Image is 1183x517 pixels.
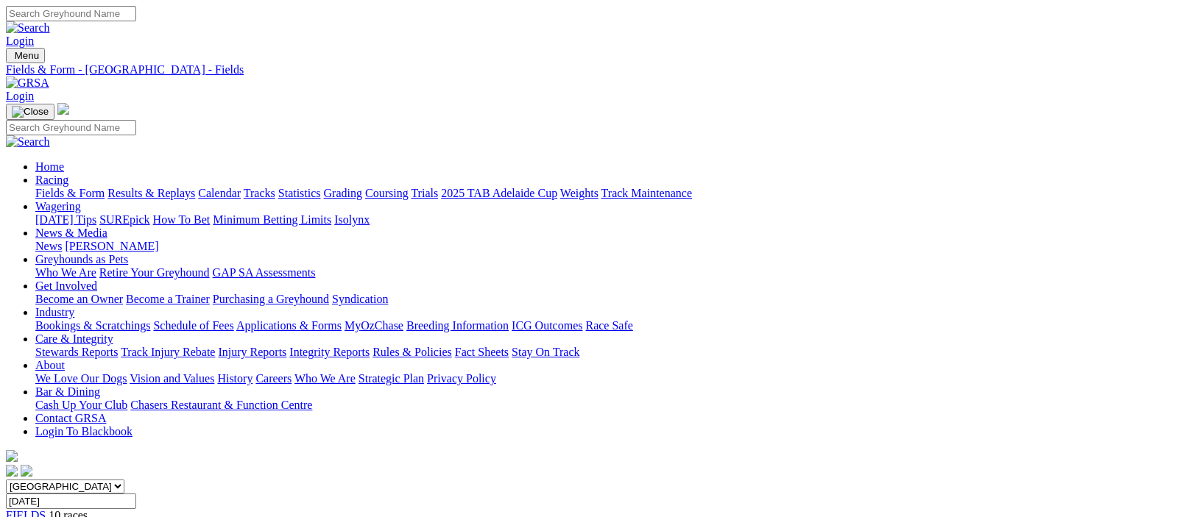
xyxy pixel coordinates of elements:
a: Bookings & Scratchings [35,319,150,332]
button: Toggle navigation [6,48,45,63]
a: 2025 TAB Adelaide Cup [441,187,557,199]
img: Search [6,135,50,149]
a: About [35,359,65,371]
div: Industry [35,319,1177,332]
a: Who We Are [35,266,96,279]
a: Chasers Restaurant & Function Centre [130,399,312,411]
a: Grading [324,187,362,199]
img: Search [6,21,50,35]
a: Tracks [244,187,275,199]
a: Cash Up Your Club [35,399,127,411]
div: About [35,372,1177,385]
a: [DATE] Tips [35,213,96,226]
a: Wagering [35,200,81,213]
a: Vision and Values [130,372,214,385]
a: GAP SA Assessments [213,266,316,279]
a: Login [6,90,34,102]
a: Privacy Policy [427,372,496,385]
a: Home [35,160,64,173]
a: Who We Are [294,372,356,385]
img: facebook.svg [6,465,18,477]
a: How To Bet [153,213,211,226]
a: Login [6,35,34,47]
a: Rules & Policies [372,346,452,358]
a: Industry [35,306,74,318]
div: Bar & Dining [35,399,1177,412]
a: Statistics [278,187,321,199]
a: Purchasing a Greyhound [213,293,329,305]
a: Become a Trainer [126,293,210,305]
a: SUREpick [99,213,149,226]
a: Careers [255,372,292,385]
a: Coursing [365,187,409,199]
a: Weights [560,187,598,199]
a: Stewards Reports [35,346,118,358]
a: Fact Sheets [455,346,509,358]
button: Toggle navigation [6,104,54,120]
div: News & Media [35,240,1177,253]
div: Wagering [35,213,1177,227]
img: logo-grsa-white.png [6,450,18,462]
div: Care & Integrity [35,346,1177,359]
a: We Love Our Dogs [35,372,127,385]
a: Fields & Form [35,187,105,199]
a: Injury Reports [218,346,286,358]
img: GRSA [6,76,49,90]
a: Track Maintenance [601,187,692,199]
div: Greyhounds as Pets [35,266,1177,279]
a: Greyhounds as Pets [35,253,128,265]
a: Strategic Plan [359,372,424,385]
div: Get Involved [35,293,1177,306]
a: Schedule of Fees [153,319,233,332]
img: twitter.svg [21,465,32,477]
a: Fields & Form - [GEOGRAPHIC_DATA] - Fields [6,63,1177,76]
a: Applications & Forms [236,319,342,332]
a: Retire Your Greyhound [99,266,210,279]
span: Menu [15,50,39,61]
img: logo-grsa-white.png [57,103,69,115]
a: Results & Replays [107,187,195,199]
a: ICG Outcomes [512,319,582,332]
a: Race Safe [585,319,632,332]
a: Get Involved [35,279,97,292]
a: Track Injury Rebate [121,346,215,358]
a: Syndication [332,293,388,305]
a: Contact GRSA [35,412,106,424]
a: Minimum Betting Limits [213,213,331,226]
img: Close [12,106,49,118]
a: MyOzChase [345,319,403,332]
a: [PERSON_NAME] [65,240,158,252]
a: Care & Integrity [35,332,113,345]
input: Search [6,6,136,21]
a: History [217,372,253,385]
a: Bar & Dining [35,385,100,398]
a: Calendar [198,187,241,199]
a: Racing [35,174,68,186]
input: Search [6,120,136,135]
a: Breeding Information [406,319,509,332]
a: Trials [411,187,438,199]
a: News & Media [35,227,107,239]
a: Login To Blackbook [35,425,133,438]
input: Select date [6,493,136,509]
a: Stay On Track [512,346,579,358]
a: News [35,240,62,252]
a: Become an Owner [35,293,123,305]
div: Racing [35,187,1177,200]
a: Integrity Reports [289,346,370,358]
a: Isolynx [334,213,370,226]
